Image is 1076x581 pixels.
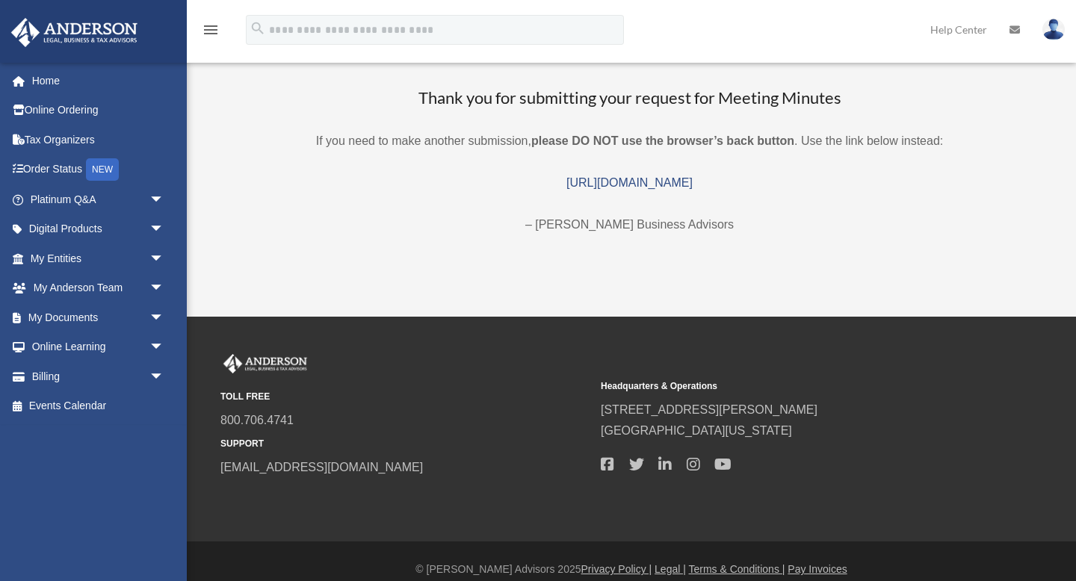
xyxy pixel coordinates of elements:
a: Privacy Policy | [581,563,652,575]
a: [URL][DOMAIN_NAME] [566,176,693,189]
a: Home [10,66,187,96]
a: [EMAIL_ADDRESS][DOMAIN_NAME] [220,461,423,473]
small: SUPPORT [220,436,590,452]
i: search [250,20,266,37]
a: Tax Organizers [10,125,187,155]
span: arrow_drop_down [149,243,179,274]
small: Headquarters & Operations [601,379,971,394]
h3: Thank you for submitting your request for Meeting Minutes [202,87,1057,110]
a: Terms & Conditions | [689,563,785,575]
a: menu [202,26,220,39]
img: Anderson Advisors Platinum Portal [7,18,142,47]
img: User Pic [1042,19,1065,40]
span: arrow_drop_down [149,273,179,304]
i: menu [202,21,220,39]
a: Digital Productsarrow_drop_down [10,214,187,244]
a: 800.706.4741 [220,414,294,426]
p: – [PERSON_NAME] Business Advisors [202,214,1057,235]
span: arrow_drop_down [149,184,179,215]
a: My Documentsarrow_drop_down [10,302,187,332]
a: [STREET_ADDRESS][PERSON_NAME] [601,403,817,416]
p: If you need to make another submission, . Use the link below instead: [202,131,1057,152]
a: Pay Invoices [788,563,847,575]
img: Anderson Advisors Platinum Portal [220,354,310,373]
a: Events Calendar [10,391,187,421]
a: Billingarrow_drop_down [10,361,187,391]
span: arrow_drop_down [149,361,179,392]
a: Online Ordering [10,96,187,125]
span: arrow_drop_down [149,214,179,245]
a: My Anderson Teamarrow_drop_down [10,273,187,303]
a: Legal | [655,563,686,575]
a: My Entitiesarrow_drop_down [10,243,187,273]
div: © [PERSON_NAME] Advisors 2025 [187,560,1076,579]
span: arrow_drop_down [149,332,179,363]
a: Platinum Q&Aarrow_drop_down [10,184,187,214]
a: Online Learningarrow_drop_down [10,332,187,362]
div: NEW [86,158,119,181]
small: TOLL FREE [220,389,590,405]
b: please DO NOT use the browser’s back button [531,134,794,147]
span: arrow_drop_down [149,302,179,333]
a: [GEOGRAPHIC_DATA][US_STATE] [601,424,792,437]
a: Order StatusNEW [10,155,187,185]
